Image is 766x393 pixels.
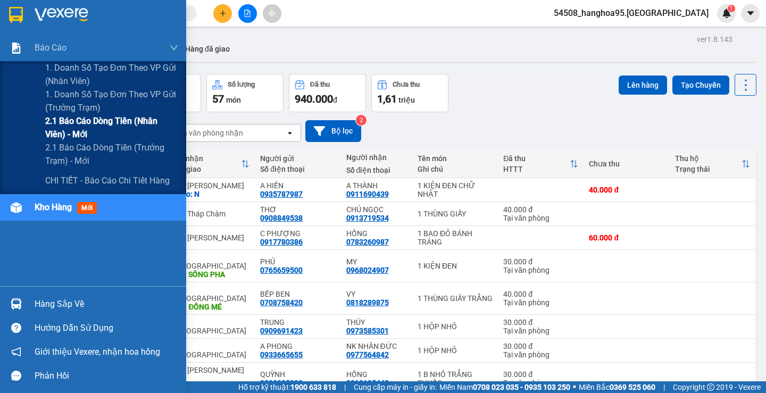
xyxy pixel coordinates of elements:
span: copyright [707,383,714,391]
div: QUỲNH [260,370,335,379]
span: 57 [212,93,224,105]
span: 1. Doanh số tạo đơn theo VP gửi (trưởng trạm) [45,88,178,114]
span: message [11,371,21,381]
button: Tạo Chuyến [672,76,729,95]
span: down [170,44,178,52]
span: caret-down [746,9,755,18]
div: HỒNG [346,370,407,379]
div: 0898305330 [260,379,303,387]
div: 1 HỘP NHỎ [418,346,493,355]
sup: 2 [356,115,367,126]
span: 940.000 [295,93,333,105]
div: Hướng dẫn sử dụng [35,320,178,336]
div: 0917780386 [260,238,303,246]
div: 30.000 đ [503,318,578,327]
div: Tại văn phòng [503,379,578,387]
div: 0933665655 [260,350,303,359]
div: Tên món [418,154,493,163]
button: aim [263,4,281,23]
span: Giới thiệu Vexere, nhận hoa hồng [35,345,160,358]
span: 1,61 [377,93,397,105]
div: C PHƯỢNG [260,229,335,238]
span: Miền Nam [439,381,570,393]
th: Toggle SortBy [670,150,755,178]
button: Chưa thu1,61 triệu [371,74,448,112]
strong: 0708 023 035 - 0935 103 250 [473,383,570,391]
div: 0765659500 [260,266,303,274]
div: THƠ [260,205,335,214]
div: 0708758420 [260,298,303,307]
div: 0783260987 [346,238,389,246]
div: Phản hồi [35,368,178,384]
div: Hàng sắp về [35,296,178,312]
div: 0968024907 [346,266,389,274]
div: 40.000 đ [503,205,578,214]
div: BX. [GEOGRAPHIC_DATA] [174,318,249,335]
div: MY [346,257,407,266]
span: Miền Bắc [579,381,655,393]
div: 0818289875 [346,298,389,307]
div: Chưa thu [589,160,664,168]
span: Báo cáo [35,41,66,54]
span: | [663,381,665,393]
div: Vp. [PERSON_NAME] [174,366,249,374]
div: DĐ: ĐỒNG MÉ [174,303,249,311]
div: Số lượng [228,81,255,88]
span: file-add [244,10,251,17]
div: 40.000 đ [503,290,578,298]
div: ĐC giao [174,165,241,173]
div: 1 KIỆN ĐEN [418,262,493,270]
img: logo-vxr [9,7,23,23]
div: Ghi chú [418,165,493,173]
span: 1 [729,5,733,12]
div: DĐ: ĐÔNG HẢI [174,374,249,391]
div: DĐ: SÔNG PHA [174,270,249,279]
span: Hỗ trợ kỹ thuật: [238,381,336,393]
div: 40.000 đ [589,186,664,194]
div: Tại văn phòng [503,350,578,359]
span: đ [333,96,337,104]
span: plus [219,10,227,17]
div: BX. [GEOGRAPHIC_DATA] [174,253,249,270]
div: 1 KIỆN ĐEN CHỮ NHẬT [418,181,493,198]
div: Đã thu [310,81,330,88]
div: BX. [GEOGRAPHIC_DATA] [174,342,249,359]
div: CHÚ NGỌC [346,205,407,214]
strong: 1900 633 818 [290,383,336,391]
button: Lên hàng [619,76,667,95]
div: THÚY [346,318,407,327]
sup: 1 [728,5,735,12]
span: triệu [398,96,415,104]
span: aim [268,10,276,17]
div: HỒNG [346,229,407,238]
button: Đã thu940.000đ [289,74,366,112]
div: 1 THÙNG GIẤY [418,210,493,218]
div: NK NHÂN ĐỨC [346,342,407,350]
span: CHI TIẾT - Báo cáo chi tiết hàng [45,174,170,187]
div: 0909691423 [260,327,303,335]
div: Đã thu [503,154,570,163]
div: 0935787987 [260,190,303,198]
span: 2.1 Báo cáo dòng tiền (nhân viên) - mới [45,114,178,141]
div: ver 1.8.143 [697,34,732,45]
div: TRUNG [260,318,335,327]
div: 30.000 đ [503,257,578,266]
span: 54508_hanghoa95.[GEOGRAPHIC_DATA] [545,6,717,20]
div: Tại văn phòng [503,327,578,335]
div: 1 BAO ĐỎ BÁNH TRÁNG [418,229,493,246]
span: ⚪️ [573,385,576,389]
div: Chưa thu [393,81,420,88]
div: 1 THÙNG GIẤY TRẮNG [418,294,493,303]
div: 0919695440 [346,379,389,387]
div: 60.000 đ [589,233,664,242]
div: Vp. [PERSON_NAME] [174,181,249,190]
div: Tại văn phòng [503,266,578,274]
div: BX. [GEOGRAPHIC_DATA] [174,286,249,303]
div: Trạng thái [675,165,742,173]
div: Số điện thoại [260,165,335,173]
div: 30.000 đ [503,342,578,350]
th: Toggle SortBy [498,150,584,178]
button: plus [213,4,232,23]
button: file-add [238,4,257,23]
span: 1. Doanh số tạo đơn theo VP gửi (nhân viên) [45,61,178,88]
